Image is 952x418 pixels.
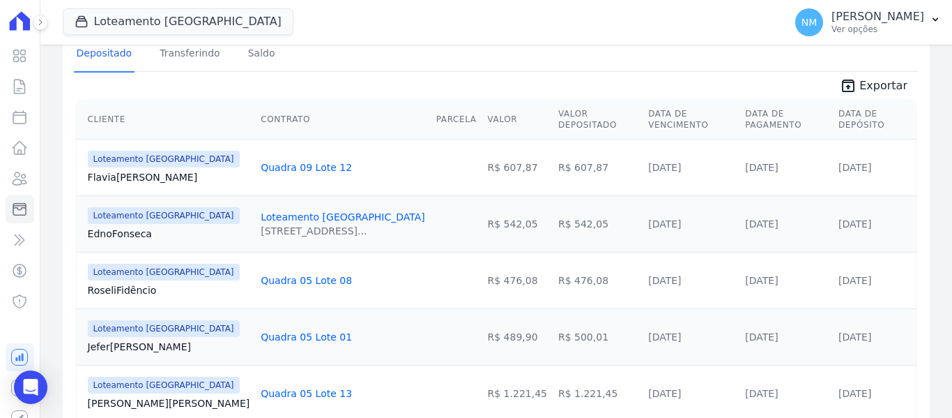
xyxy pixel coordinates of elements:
a: Loteamento [GEOGRAPHIC_DATA] [261,211,425,223]
span: Loteamento [GEOGRAPHIC_DATA] [88,151,240,167]
a: [DATE] [838,275,871,286]
td: R$ 542,05 [482,195,553,252]
td: R$ 476,08 [553,252,643,308]
span: NM [801,17,817,27]
a: [DATE] [745,218,778,230]
div: Open Intercom Messenger [14,371,47,404]
a: [DATE] [745,331,778,343]
th: Data de Depósito [833,100,916,140]
th: Valor [482,100,553,140]
a: [DATE] [838,218,871,230]
th: Valor Depositado [553,100,643,140]
a: [DATE] [648,218,681,230]
button: Loteamento [GEOGRAPHIC_DATA] [63,8,293,35]
a: Quadra 09 Lote 12 [261,162,352,173]
a: EdnoFonseca [88,227,250,241]
a: Depositado [74,36,135,73]
a: Quadra 05 Lote 13 [261,388,352,399]
a: [DATE] [648,162,681,173]
th: Parcela [431,100,482,140]
th: Contrato [255,100,431,140]
a: [DATE] [838,331,871,343]
td: R$ 542,05 [553,195,643,252]
a: [DATE] [838,388,871,399]
a: [DATE] [745,388,778,399]
a: RoseliFidêncio [88,283,250,297]
span: Loteamento [GEOGRAPHIC_DATA] [88,377,240,394]
td: R$ 607,87 [482,139,553,195]
a: Jefer[PERSON_NAME] [88,340,250,354]
span: Loteamento [GEOGRAPHIC_DATA] [88,264,240,281]
a: Saldo [245,36,278,73]
a: [DATE] [745,275,778,286]
a: [DATE] [838,162,871,173]
a: [PERSON_NAME][PERSON_NAME] [88,396,250,410]
span: Loteamento [GEOGRAPHIC_DATA] [88,207,240,224]
td: R$ 500,01 [553,308,643,365]
a: Transferindo [157,36,223,73]
a: [DATE] [648,388,681,399]
td: R$ 476,08 [482,252,553,308]
p: [PERSON_NAME] [831,10,924,24]
span: Loteamento [GEOGRAPHIC_DATA] [88,320,240,337]
div: [STREET_ADDRESS]... [261,224,425,238]
a: [DATE] [648,331,681,343]
button: NM [PERSON_NAME] Ver opções [784,3,952,42]
td: R$ 489,90 [482,308,553,365]
th: Data de Vencimento [643,100,739,140]
p: Ver opções [831,24,924,35]
a: [DATE] [745,162,778,173]
a: Quadra 05 Lote 01 [261,331,352,343]
a: [DATE] [648,275,681,286]
td: R$ 607,87 [553,139,643,195]
th: Cliente [77,100,256,140]
a: Quadra 05 Lote 08 [261,275,352,286]
th: Data de Pagamento [739,100,833,140]
a: Flavia[PERSON_NAME] [88,170,250,184]
i: unarchive [840,77,857,94]
span: Exportar [859,77,907,94]
a: unarchive Exportar [829,77,919,97]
